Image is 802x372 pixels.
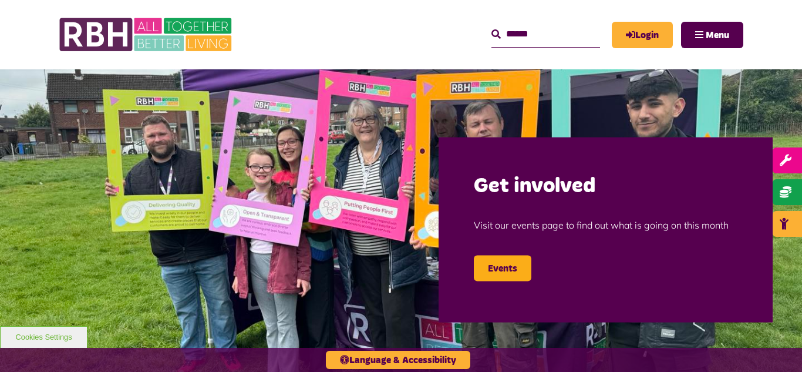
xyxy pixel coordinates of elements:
[326,351,470,369] button: Language & Accessibility
[474,172,737,200] h2: Get involved
[59,12,235,58] img: RBH
[612,22,673,48] a: MyRBH
[474,200,737,249] p: Visit our events page to find out what is going on this month
[749,319,802,372] iframe: Netcall Web Assistant for live chat
[681,22,743,48] button: Navigation
[706,31,729,40] span: Menu
[474,255,531,281] a: Events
